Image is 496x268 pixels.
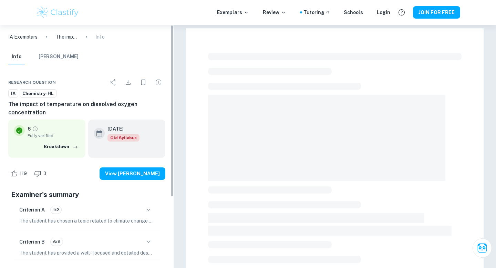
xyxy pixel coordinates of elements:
h5: Examiner's summary [11,189,163,200]
div: Download [121,75,135,89]
h6: Criterion A [19,206,45,214]
span: 6/6 [51,239,63,245]
span: Old Syllabus [107,134,139,142]
p: The impact of temperature on dissolved oxygen concentration [55,33,77,41]
p: The student has provided a well-focused and detailed description of the aim of the experiment, wh... [19,249,154,257]
p: Review [263,9,286,16]
h6: The impact of temperature on dissolved oxygen concentration [8,100,165,117]
a: IA Exemplars [8,33,38,41]
p: Info [95,33,105,41]
button: JOIN FOR FREE [413,6,460,19]
button: [PERSON_NAME] [39,49,79,64]
p: 6 [28,125,31,133]
span: IA [9,90,18,97]
h6: Criterion B [19,238,45,246]
a: Chemistry-HL [20,89,56,98]
button: Help and Feedback [396,7,407,18]
span: 119 [16,170,31,177]
a: Schools [344,9,363,16]
div: Like [8,168,31,179]
span: Chemistry-HL [20,90,56,97]
p: The student has chosen a topic related to climate change and has justified its global significanc... [19,217,154,225]
button: Info [8,49,25,64]
span: Research question [8,79,56,85]
a: IA [8,89,18,98]
div: Share [106,75,120,89]
a: Grade fully verified [32,126,38,132]
button: View [PERSON_NAME] [100,167,165,180]
span: 1/2 [51,207,61,213]
div: Starting from the May 2025 session, the Chemistry IA requirements have changed. It's OK to refer ... [107,134,139,142]
a: Login [377,9,390,16]
a: Tutoring [303,9,330,16]
div: Report issue [152,75,165,89]
button: Ask Clai [473,238,492,258]
button: Breakdown [42,142,80,152]
div: Dislike [32,168,50,179]
img: Clastify logo [36,6,80,19]
span: 3 [40,170,50,177]
span: Fully verified [28,133,80,139]
div: Bookmark [136,75,150,89]
h6: [DATE] [107,125,134,133]
p: Exemplars [217,9,249,16]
